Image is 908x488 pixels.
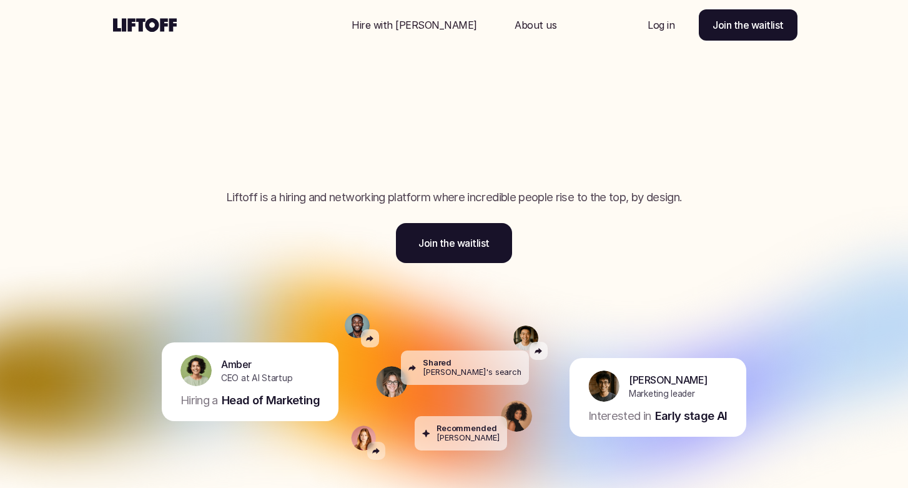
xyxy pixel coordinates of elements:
p: Recommended [437,424,497,433]
span: p [384,143,408,187]
span: . [663,143,673,187]
span: t [581,143,595,187]
span: i [600,97,611,141]
span: h [353,143,377,187]
a: Nav Link [337,10,492,40]
span: l [471,143,481,187]
span: , [624,97,633,141]
p: CEO at AI Startup [221,371,292,384]
span: n [417,97,440,141]
a: Nav Link [633,10,689,40]
span: c [440,97,458,141]
a: Join the waitlist [699,9,797,41]
p: Hiring a [180,392,218,409]
span: n [302,97,325,141]
span: i [406,97,417,141]
span: s [632,143,649,187]
p: Hire with [PERSON_NAME] [352,17,477,32]
span: t [611,97,624,141]
span: n [376,97,399,141]
p: Head of Marketing [222,392,320,409]
span: b [526,97,549,141]
p: Liftoff is a hiring and networking platform where incredible people rise to the top, by design. [189,189,719,206]
span: d [491,97,515,141]
span: o [426,143,447,187]
a: Join the waitlist [396,223,512,263]
p: [PERSON_NAME]'s search [423,367,521,377]
span: u [550,143,573,187]
p: About us [515,17,556,32]
span: o [287,143,308,187]
p: Shared [423,358,452,367]
span: e [473,97,492,141]
span: u [308,143,332,187]
p: [PERSON_NAME] [437,433,500,442]
span: i [515,97,526,141]
p: Join the waitlist [713,17,784,32]
span: f [585,97,600,141]
span: a [356,97,376,141]
span: l [549,97,560,141]
span: r [272,143,287,187]
span: e [560,97,578,141]
p: Early stage AI [655,408,728,424]
p: Interested in [588,408,651,424]
span: F [268,97,292,141]
p: Marketing leader [629,387,695,400]
span: e [408,143,427,187]
span: p [447,143,471,187]
p: Join the waitlist [418,236,490,251]
span: t [235,143,249,187]
span: r [458,97,473,141]
span: i [292,97,303,141]
p: Amber [221,356,252,371]
span: h [249,143,272,187]
span: y [508,143,530,187]
span: d [325,97,348,141]
span: u [609,143,632,187]
span: g [331,143,353,187]
span: t [649,143,663,187]
span: r [595,143,609,187]
p: [PERSON_NAME] [629,372,708,387]
p: Log in [648,17,674,32]
a: Nav Link [500,10,571,40]
span: o [529,143,550,187]
span: e [481,143,500,187]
